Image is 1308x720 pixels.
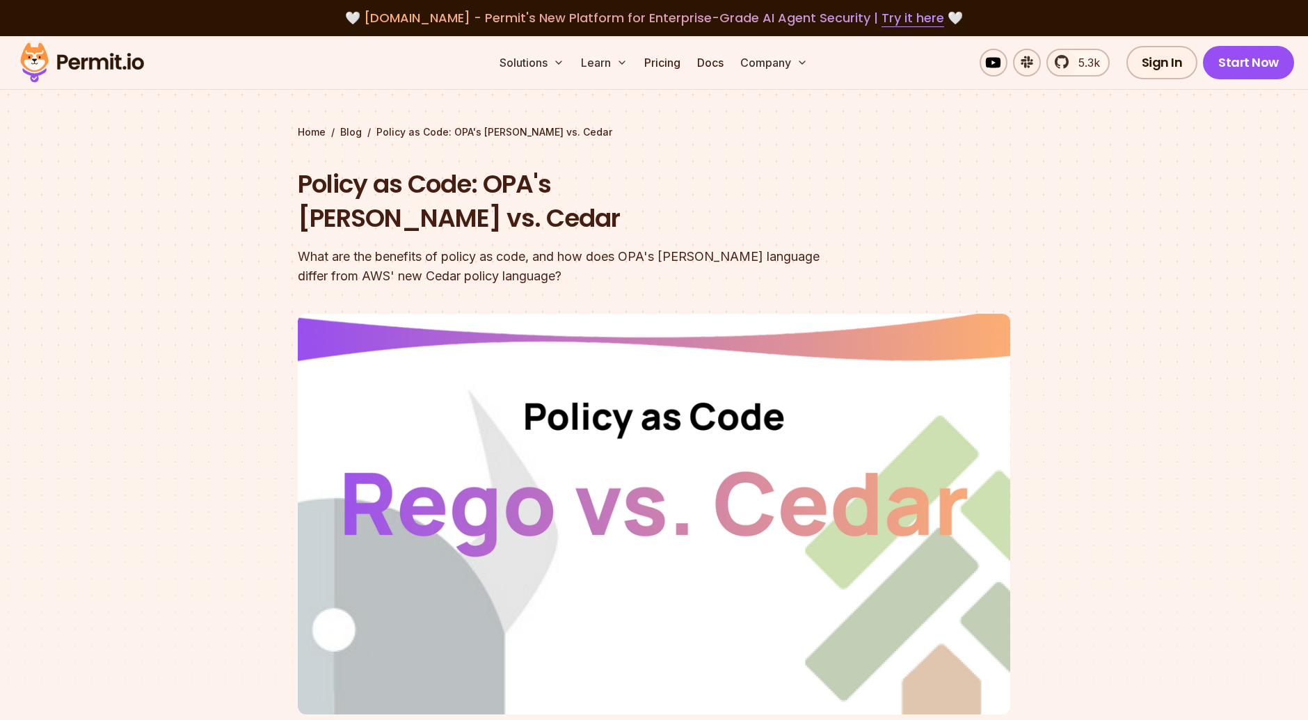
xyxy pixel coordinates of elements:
[639,49,686,77] a: Pricing
[14,39,150,86] img: Permit logo
[340,125,362,139] a: Blog
[364,9,944,26] span: [DOMAIN_NAME] - Permit's New Platform for Enterprise-Grade AI Agent Security |
[298,167,832,236] h1: Policy as Code: OPA's [PERSON_NAME] vs. Cedar
[298,247,832,286] div: What are the benefits of policy as code, and how does OPA's [PERSON_NAME] language differ from AW...
[575,49,633,77] button: Learn
[298,125,326,139] a: Home
[1046,49,1110,77] a: 5.3k
[1126,46,1198,79] a: Sign In
[692,49,729,77] a: Docs
[882,9,944,27] a: Try it here
[494,49,570,77] button: Solutions
[298,314,1010,714] img: Policy as Code: OPA's Rego vs. Cedar
[1203,46,1294,79] a: Start Now
[33,8,1275,28] div: 🤍 🤍
[1070,54,1100,71] span: 5.3k
[298,125,1010,139] div: / /
[735,49,813,77] button: Company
